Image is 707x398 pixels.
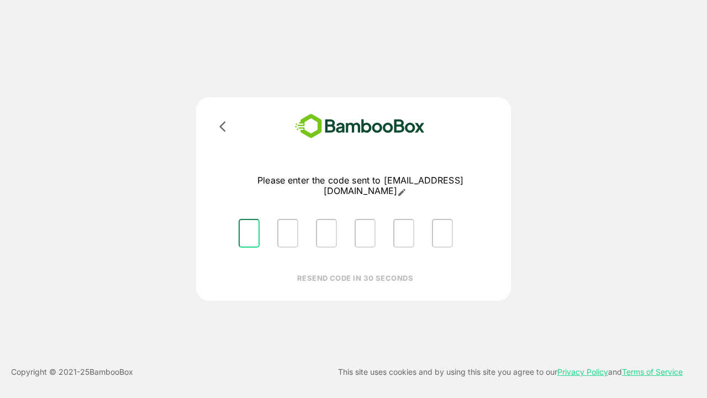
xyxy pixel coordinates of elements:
p: Copyright © 2021- 25 BambooBox [11,365,133,379]
input: Please enter OTP character 6 [432,219,453,248]
input: Please enter OTP character 2 [277,219,298,248]
input: Please enter OTP character 3 [316,219,337,248]
input: Please enter OTP character 5 [393,219,414,248]
a: Privacy Policy [557,367,608,376]
img: bamboobox [279,111,441,142]
p: This site uses cookies and by using this site you agree to our and [338,365,683,379]
input: Please enter OTP character 1 [239,219,260,248]
p: Please enter the code sent to [EMAIL_ADDRESS][DOMAIN_NAME] [230,175,491,197]
input: Please enter OTP character 4 [355,219,376,248]
a: Terms of Service [622,367,683,376]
